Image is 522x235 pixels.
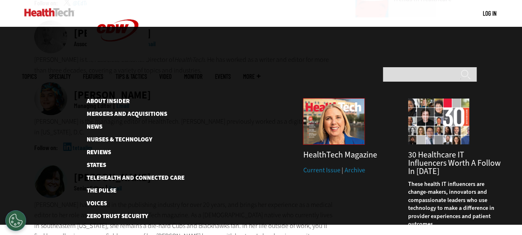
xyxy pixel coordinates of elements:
[87,111,171,117] a: Mergers and Acquisitions
[87,188,171,194] a: The Pulse
[344,166,365,174] a: Archive
[24,8,74,16] img: Home
[5,210,26,231] div: Cookies Settings
[87,136,171,143] a: Nurses & Technology
[341,166,343,174] span: |
[303,98,365,145] img: Summer 2025 cover
[483,9,496,18] div: User menu
[303,166,340,174] a: Current Issue
[87,213,184,219] a: Zero Trust Security
[408,149,500,177] a: 30 Healthcare IT Influencers Worth a Follow in [DATE]
[5,210,26,231] button: Open Preferences
[87,200,171,207] a: Voices
[408,98,470,145] img: collage of influencers
[87,149,171,155] a: Reviews
[87,175,171,181] a: Telehealth and Connected Care
[483,9,496,17] a: Log in
[87,124,171,130] a: News
[87,98,171,104] a: About Insider
[303,151,395,159] h3: HealthTech Magazine
[408,180,500,229] p: These health IT influencers are change-makers, innovators and compassionate leaders who use techn...
[87,162,171,168] a: States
